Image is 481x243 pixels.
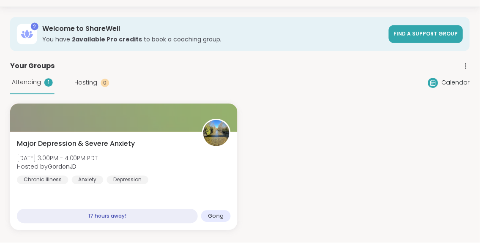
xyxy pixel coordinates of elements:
div: Chronic Illness [17,176,68,185]
span: Find a support group [395,30,459,38]
span: Major Depression & Severe Anxiety [17,139,135,149]
div: Depression [107,176,149,185]
span: [DATE] 3:00PM - 4:00PM PDT [17,154,98,163]
h3: You have to book a coaching group. [42,35,385,44]
div: 0 [101,79,109,87]
h3: Welcome to ShareWell [42,25,385,34]
span: Hosting [75,79,98,87]
span: Going [208,213,224,220]
span: Hosted by [17,163,98,171]
b: GordonJD [48,163,77,171]
span: Attending [12,78,41,87]
span: Your Groups [10,61,55,71]
div: Anxiety [72,176,104,185]
div: 17 hours away! [17,210,198,224]
b: 2 available Pro credit s [72,35,142,44]
div: 1 [44,79,53,87]
div: 2 [31,23,38,30]
a: Find a support group [390,25,464,43]
span: Calendar [443,79,471,87]
img: GordonJD [204,120,230,147]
